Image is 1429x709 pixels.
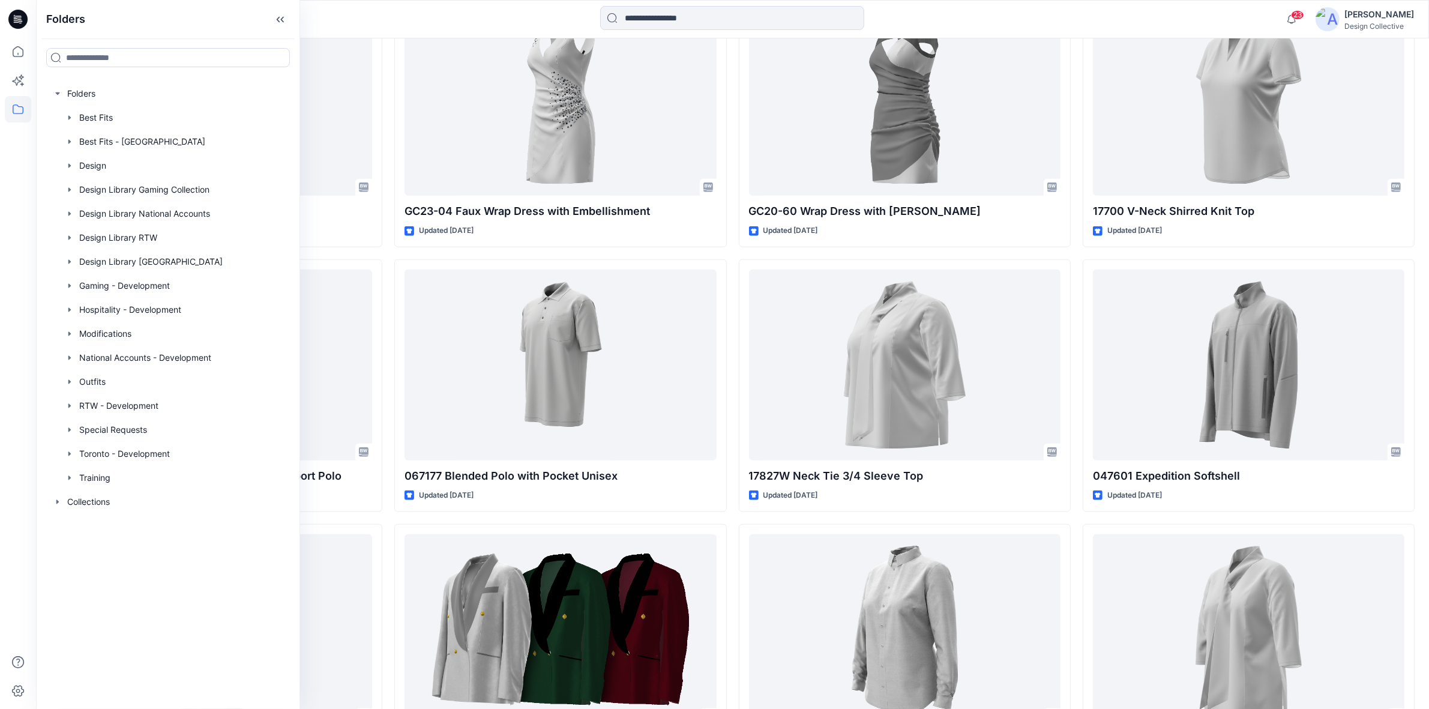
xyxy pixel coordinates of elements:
[763,225,818,237] p: Updated [DATE]
[749,270,1060,460] a: 17827W Neck Tie 3/4 Sleeve Top
[749,203,1060,220] p: GC20-60 Wrap Dress with [PERSON_NAME]
[1093,468,1404,484] p: 047601 Expedition Softshell
[405,203,716,220] p: GC23-04 Faux Wrap Dress with Embellishment
[1344,22,1414,31] div: Design Collective
[1107,225,1162,237] p: Updated [DATE]
[749,468,1060,484] p: 17827W Neck Tie 3/4 Sleeve Top
[405,270,716,460] a: 067177 Blended Polo with Pocket Unisex
[405,468,716,484] p: 067177 Blended Polo with Pocket Unisex
[749,5,1060,196] a: GC20-60 Wrap Dress with Yoke
[1291,10,1304,20] span: 23
[1107,489,1162,502] p: Updated [DATE]
[419,225,474,237] p: Updated [DATE]
[1093,270,1404,460] a: 047601 Expedition Softshell
[763,489,818,502] p: Updated [DATE]
[1344,7,1414,22] div: [PERSON_NAME]
[1093,5,1404,196] a: 17700 V-Neck Shirred Knit Top
[1093,203,1404,220] p: 17700 V-Neck Shirred Knit Top
[1316,7,1340,31] img: avatar
[419,489,474,502] p: Updated [DATE]
[405,5,716,196] a: GC23-04 Faux Wrap Dress with Embellishment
